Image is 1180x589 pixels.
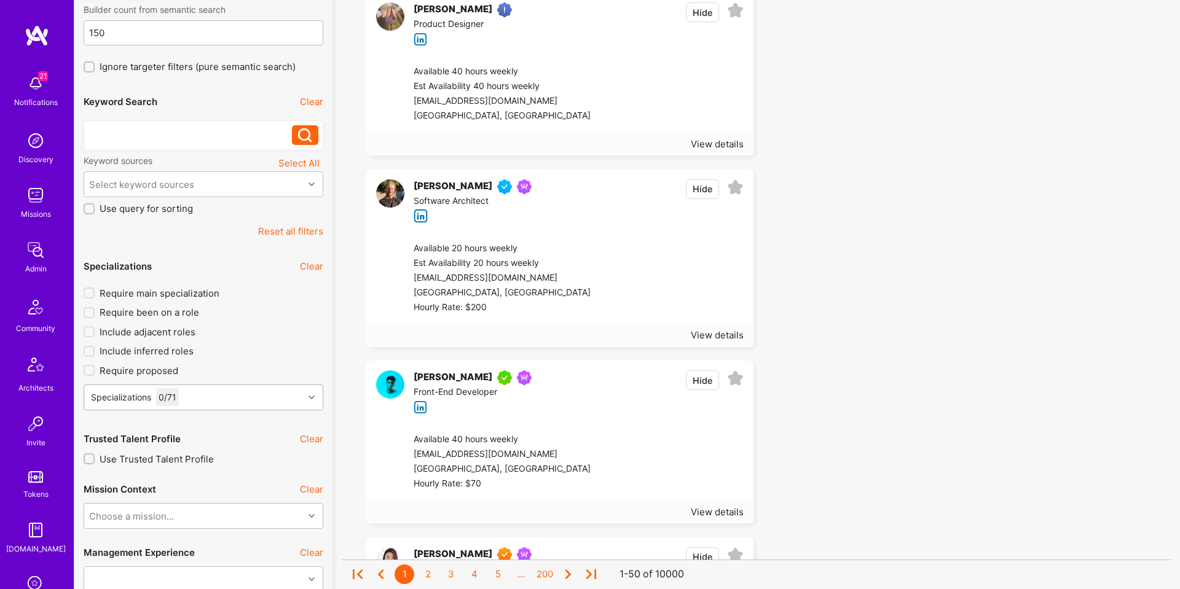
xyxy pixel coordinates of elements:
div: 2 [418,564,438,584]
img: User Avatar [376,179,404,208]
img: teamwork [23,183,48,208]
img: User Avatar [376,547,404,575]
div: Trusted Talent Profile [84,432,181,445]
img: Exceptional A.Teamer [497,547,512,562]
a: User Avatar [376,370,404,414]
div: Select keyword sources [89,178,194,191]
div: Available 40 hours weekly [414,64,591,79]
span: 21 [38,71,48,81]
a: User Avatar [376,2,404,46]
div: [EMAIL_ADDRESS][DOMAIN_NAME] [414,271,591,286]
div: Mission Context [84,483,156,496]
i: icon EmptyStar [727,179,744,196]
i: icon EmptyStar [727,370,744,387]
i: icon linkedIn [414,33,428,47]
div: Available 40 hours weekly [414,432,591,447]
div: [GEOGRAPHIC_DATA], [GEOGRAPHIC_DATA] [414,286,591,300]
div: Est Availability 20 hours weekly [414,256,591,271]
img: User Avatar [376,2,404,31]
div: View details [691,138,744,150]
i: icon Search [298,128,312,142]
div: 1-50 of 10000 [619,568,684,581]
i: icon EmptyStar [727,2,744,19]
label: Builder count from semantic search [84,4,323,15]
div: View details [691,505,744,518]
div: Available 20 hours weekly [414,241,591,256]
div: Specializations [91,391,151,404]
img: A.Teamer in Residence [497,370,512,385]
div: Product Designer [414,17,517,32]
div: Front-End Developer [414,385,537,400]
img: High Potential User [497,2,512,17]
img: Been on Mission [517,179,532,194]
img: logo [25,25,49,47]
div: Admin [25,262,47,275]
button: Clear [300,95,323,108]
button: Clear [300,432,323,445]
img: Been on Mission [517,370,532,385]
img: User Avatar [376,370,404,399]
button: Hide [686,2,719,22]
img: Vetted A.Teamer [497,179,512,194]
div: [GEOGRAPHIC_DATA], [GEOGRAPHIC_DATA] [414,462,591,477]
button: Clear [300,546,323,559]
div: 1 [395,564,414,584]
span: Include adjacent roles [100,326,195,338]
span: Require proposed [100,364,178,377]
img: guide book [23,518,48,542]
div: Community [16,322,55,335]
i: icon Chevron [309,576,315,582]
button: Hide [686,547,719,567]
button: Clear [300,260,323,273]
div: [PERSON_NAME] [414,547,492,562]
img: tokens [28,471,43,483]
img: Architects [21,352,50,381]
div: Specializations [84,260,152,273]
i: icon Chevron [309,181,315,187]
div: Est Availability 40 hours weekly [414,79,591,94]
div: View details [691,329,744,341]
img: bell [23,71,48,96]
span: Require been on a role [100,306,199,319]
div: [EMAIL_ADDRESS][DOMAIN_NAME] [414,94,591,109]
div: [DOMAIN_NAME] [6,542,66,555]
div: 5 [488,564,508,584]
div: [GEOGRAPHIC_DATA], [GEOGRAPHIC_DATA] [414,109,591,123]
span: Use query for sorting [100,202,193,215]
div: 4 [465,564,484,584]
div: Hourly Rate: $70 [414,477,591,491]
div: [EMAIL_ADDRESS][DOMAIN_NAME] [414,447,591,462]
button: Select All [275,155,323,171]
button: Clear [300,483,323,496]
div: Hourly Rate: $200 [414,300,591,315]
img: admin teamwork [23,238,48,262]
span: Use Trusted Talent Profile [100,453,214,466]
label: Keyword sources [84,155,152,166]
i: icon EmptyStar [727,547,744,564]
span: Ignore targeter filters (pure semantic search) [100,60,296,73]
div: 200 [535,564,554,584]
div: Discovery [18,153,53,166]
div: 3 [441,564,461,584]
div: Missions [21,208,51,220]
img: Invite [23,412,48,436]
div: ... [511,564,531,584]
button: Hide [686,179,719,199]
div: Notifications [14,96,58,109]
div: [PERSON_NAME] [414,370,492,385]
i: icon linkedIn [414,209,428,223]
img: Been on Mission [517,547,532,562]
div: 0 / 71 [156,388,179,406]
a: User Avatar [376,179,404,223]
img: Community [21,292,50,322]
div: Choose a mission... [89,509,174,522]
div: Keyword Search [84,95,157,108]
span: Include inferred roles [100,345,194,357]
div: Invite [26,436,45,449]
span: Require main specialization [100,287,219,300]
div: Management Experience [84,546,195,559]
div: [PERSON_NAME] [414,179,492,194]
i: icon Chevron [309,394,315,400]
div: Software Architect [414,194,537,209]
i: icon Chevron [309,513,315,519]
